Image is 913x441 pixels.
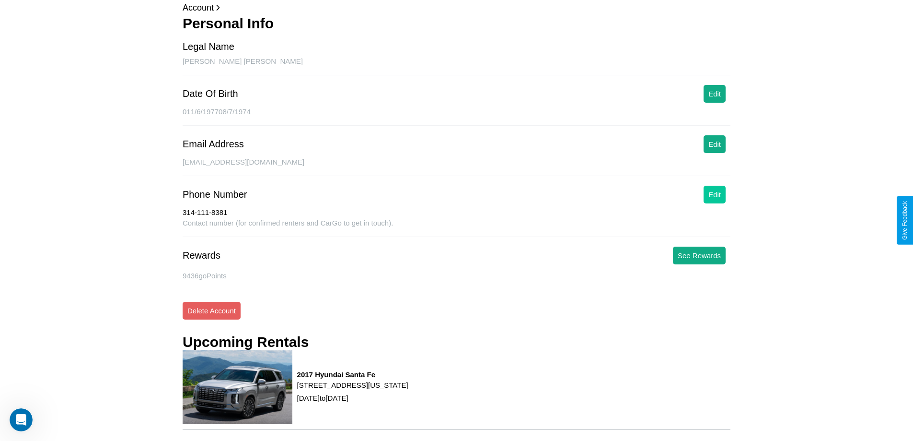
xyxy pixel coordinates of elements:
[183,219,730,237] div: Contact number (for confirmed renters and CarGo to get in touch).
[183,208,730,219] div: 314-111-8381
[183,139,244,150] div: Email Address
[297,392,408,405] p: [DATE] to [DATE]
[183,269,730,282] p: 9436 goPoints
[10,408,33,431] iframe: Intercom live chat
[183,158,730,176] div: [EMAIL_ADDRESS][DOMAIN_NAME]
[183,302,241,320] button: Delete Account
[297,370,408,379] h3: 2017 Hyundai Santa Fe
[183,350,292,424] img: rental
[183,88,238,99] div: Date Of Birth
[183,107,730,126] div: 011/6/197708/7/1974
[673,247,726,264] button: See Rewards
[183,189,247,200] div: Phone Number
[704,186,726,203] button: Edit
[183,41,234,52] div: Legal Name
[183,15,730,32] h3: Personal Info
[183,334,309,350] h3: Upcoming Rentals
[704,85,726,103] button: Edit
[297,379,408,392] p: [STREET_ADDRESS][US_STATE]
[183,57,730,75] div: [PERSON_NAME] [PERSON_NAME]
[901,201,908,240] div: Give Feedback
[704,135,726,153] button: Edit
[183,250,220,261] div: Rewards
